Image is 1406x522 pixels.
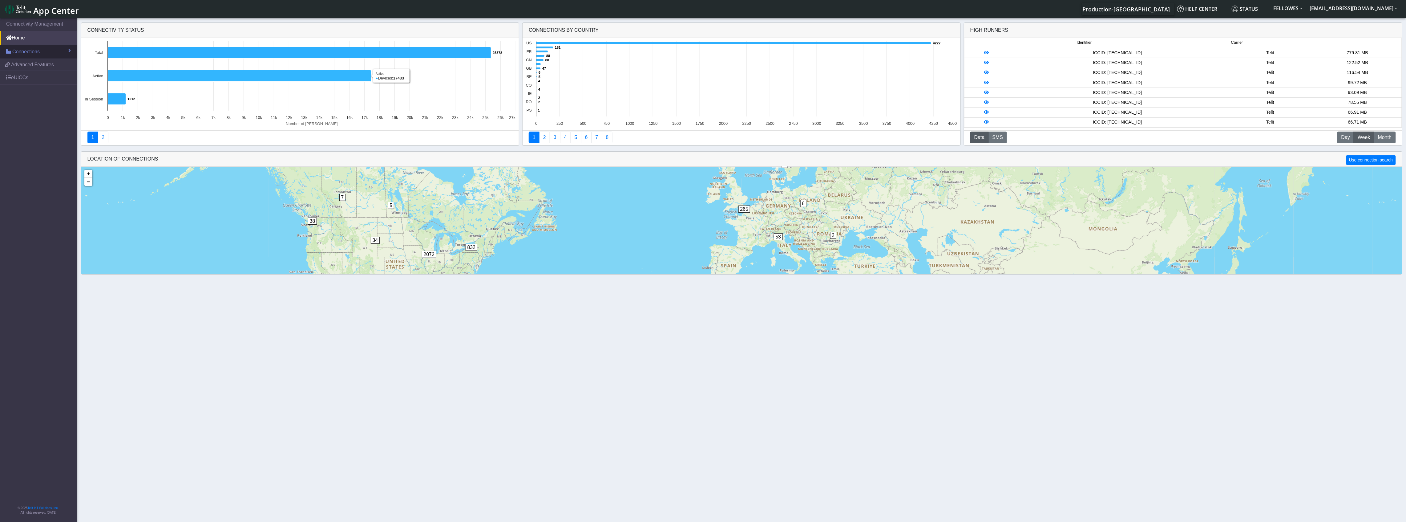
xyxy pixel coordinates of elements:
[1008,69,1227,76] div: ICCID: [TECHNICAL_ID]
[1232,6,1258,12] span: Status
[1354,132,1374,143] button: Week
[95,50,103,55] text: Total
[316,115,322,120] text: 14k
[1374,132,1396,143] button: Month
[535,121,538,126] text: 0
[1341,134,1350,141] span: Day
[859,121,868,126] text: 3500
[437,115,443,120] text: 22k
[580,121,586,126] text: 500
[800,200,807,207] span: 6
[371,237,380,244] span: 34
[85,97,103,101] text: In Session
[948,121,957,126] text: 4500
[1229,3,1270,15] a: Status
[373,74,382,78] text: 17433
[81,23,519,38] div: Connectivity status
[742,121,751,126] text: 2250
[556,121,563,126] text: 250
[81,152,1402,167] div: LOCATION OF CONNECTIONS
[497,115,504,120] text: 26k
[361,115,368,120] text: 17k
[466,244,478,251] span: 832
[28,506,59,510] a: Telit IoT Solutions, Inc.
[766,121,774,126] text: 2500
[789,121,798,126] text: 2750
[539,71,540,74] text: 6
[1175,3,1229,15] a: Help center
[181,115,185,120] text: 5k
[529,132,954,143] nav: Summary paging
[256,115,262,120] text: 10k
[127,97,135,101] text: 1212
[11,61,54,68] span: Advanced Features
[1077,40,1092,46] span: Identifier
[12,48,40,55] span: Connections
[538,100,540,104] text: 2
[782,161,788,179] div: 1
[1314,109,1401,116] div: 66.91 MB
[528,91,532,96] text: IE
[1314,69,1401,76] div: 116.54 MB
[1314,99,1401,106] div: 78.55 MB
[196,115,200,120] text: 6k
[346,115,353,120] text: 16k
[603,121,610,126] text: 750
[1314,119,1401,126] div: 66.71 MB
[452,115,459,120] text: 23k
[1008,50,1227,56] div: ICCID: [TECHNICAL_ID]
[970,27,1008,34] div: High Runners
[719,121,728,126] text: 2000
[1226,80,1314,86] div: Telit
[970,132,989,143] button: Data
[560,132,571,143] a: Connections By Carrier
[339,194,346,201] span: 7
[84,170,92,178] a: Zoom in
[1008,119,1227,126] div: ICCID: [TECHNICAL_ID]
[538,88,540,91] text: 4
[107,115,109,120] text: 0
[539,132,550,143] a: Carrier
[526,58,532,62] text: CN
[526,41,532,45] text: US
[571,132,581,143] a: Usage by Carrier
[602,132,613,143] a: Not Connected for 30 days
[1008,80,1227,86] div: ICCID: [TECHNICAL_ID]
[1082,3,1170,15] a: Your current platform instance
[1270,3,1306,14] button: FELLOWES
[422,251,437,258] span: 2072
[649,121,657,126] text: 1250
[988,132,1007,143] button: SMS
[493,51,502,55] text: 25378
[774,233,783,240] span: 53
[226,115,231,120] text: 8k
[542,67,546,70] text: 47
[388,202,394,209] span: 5
[87,132,98,143] a: Connectivity status
[166,115,170,120] text: 4k
[286,115,292,120] text: 12k
[1314,59,1401,66] div: 122.52 MB
[527,108,532,112] text: PS
[1314,80,1401,86] div: 99.72 MB
[1306,3,1401,14] button: [EMAIL_ADDRESS][DOMAIN_NAME]
[98,132,108,143] a: Deployment status
[906,121,915,126] text: 4000
[1314,89,1401,96] div: 93.09 MB
[526,83,532,88] text: CO
[1226,89,1314,96] div: Telit
[625,121,634,126] text: 1000
[509,115,515,120] text: 27k
[546,54,550,58] text: 88
[121,115,125,120] text: 1k
[1008,59,1227,66] div: ICCID: [TECHNICAL_ID]
[581,132,592,143] a: 14 Days Trend
[1226,119,1314,126] div: Telit
[1232,6,1238,12] img: status.svg
[929,121,938,126] text: 4250
[813,121,821,126] text: 3000
[1008,109,1227,116] div: ICCID: [TECHNICAL_ID]
[539,75,540,79] text: 5
[5,4,31,14] img: logo-telit-cinterion-gw-new.png
[933,41,941,45] text: 4227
